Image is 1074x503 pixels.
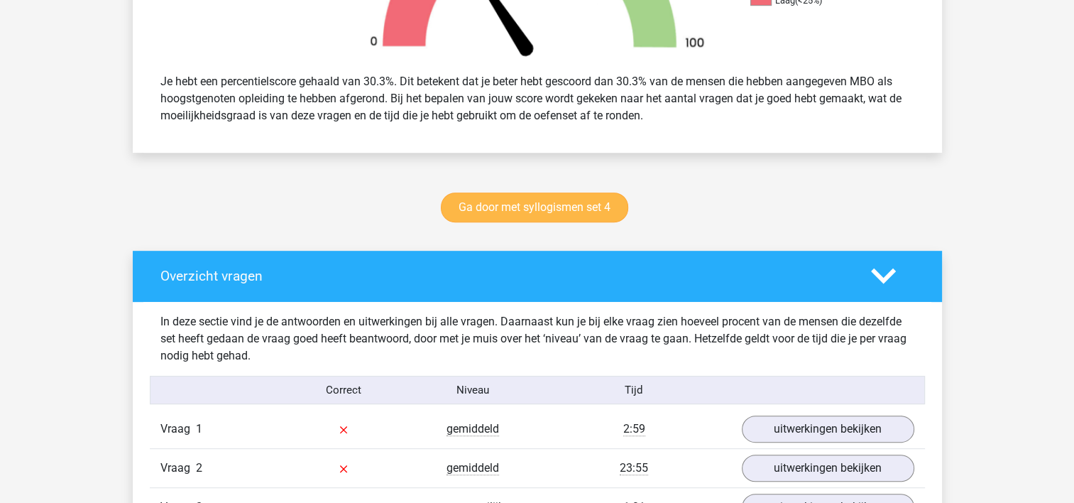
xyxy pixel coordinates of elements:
a: uitwerkingen bekijken [742,455,914,482]
h4: Overzicht vragen [160,268,850,284]
a: Ga door met syllogismen set 4 [441,193,628,222]
span: Vraag [160,460,196,477]
span: 1 [196,422,202,436]
span: gemiddeld [446,461,499,475]
div: Tijd [537,382,730,399]
div: Je hebt een percentielscore gehaald van 30.3%. Dit betekent dat je beter hebt gescoord dan 30.3% ... [150,67,925,130]
div: Niveau [408,382,537,399]
div: In deze sectie vind je de antwoorden en uitwerkingen bij alle vragen. Daarnaast kun je bij elke v... [150,313,925,364]
a: uitwerkingen bekijken [742,416,914,443]
div: Correct [279,382,408,399]
span: gemiddeld [446,422,499,436]
span: 2 [196,461,202,475]
span: 23:55 [620,461,648,475]
span: 2:59 [623,422,645,436]
span: Vraag [160,421,196,438]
